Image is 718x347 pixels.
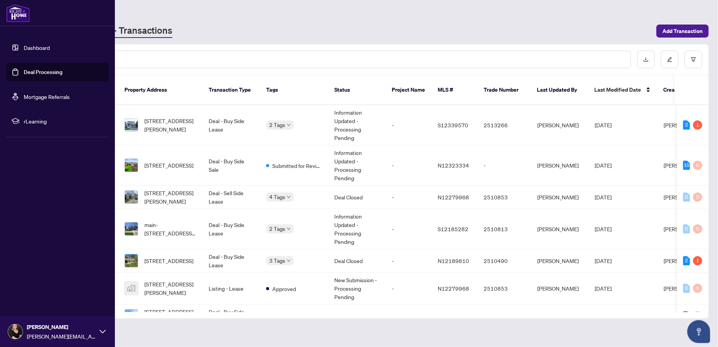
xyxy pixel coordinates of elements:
[595,86,641,94] span: Last Modified Date
[656,25,709,38] button: Add Transaction
[664,162,705,169] span: [PERSON_NAME]
[203,145,260,186] td: Deal - Buy Side Sale
[531,75,589,105] th: Last Updated By
[27,323,96,331] span: [PERSON_NAME]
[693,161,702,170] div: 0
[478,105,531,145] td: 2513266
[328,304,386,328] td: Draft
[24,117,103,125] span: rLearning
[693,284,702,293] div: 0
[683,224,690,234] div: 0
[203,105,260,145] td: Deal - Buy Side Lease
[664,225,705,232] span: [PERSON_NAME]
[8,324,23,339] img: Profile Icon
[693,192,702,202] div: 0
[328,145,386,186] td: Information Updated - Processing Pending
[693,311,702,321] div: 0
[637,51,655,68] button: download
[144,161,193,169] span: [STREET_ADDRESS]
[386,249,432,273] td: -
[683,284,690,293] div: 0
[125,159,138,172] img: thumbnail-img
[118,75,203,105] th: Property Address
[125,282,138,295] img: thumbnail-img
[438,122,468,128] span: S12339570
[662,25,703,37] span: Add Transaction
[595,225,612,232] span: [DATE]
[144,189,196,206] span: [STREET_ADDRESS][PERSON_NAME]
[328,249,386,273] td: Deal Closed
[478,209,531,249] td: 2510813
[287,195,291,199] span: down
[664,122,705,128] span: [PERSON_NAME]
[125,118,138,132] img: thumbnail-img
[478,304,531,328] td: -
[664,285,705,292] span: [PERSON_NAME]
[144,220,196,237] span: main-[STREET_ADDRESS][PERSON_NAME]
[203,273,260,304] td: Listing - Lease
[386,209,432,249] td: -
[531,304,589,328] td: [PERSON_NAME]
[269,256,285,265] span: 3 Tags
[24,44,50,51] a: Dashboard
[287,259,291,263] span: down
[272,285,296,293] span: Approved
[693,256,702,265] div: 1
[125,191,138,204] img: thumbnail-img
[595,285,612,292] span: [DATE]
[691,57,696,62] span: filter
[531,105,589,145] td: [PERSON_NAME]
[203,209,260,249] td: Deal - Buy Side Lease
[595,194,612,201] span: [DATE]
[438,162,469,169] span: N12323334
[328,209,386,249] td: Information Updated - Processing Pending
[478,186,531,209] td: 2510853
[386,145,432,186] td: -
[269,120,285,129] span: 2 Tags
[269,224,285,233] span: 2 Tags
[328,273,386,304] td: New Submission - Processing Pending
[531,145,589,186] td: [PERSON_NAME]
[432,75,478,105] th: MLS #
[589,75,657,105] th: Last Modified Date
[478,75,531,105] th: Trade Number
[328,186,386,209] td: Deal Closed
[531,209,589,249] td: [PERSON_NAME]
[693,224,702,234] div: 0
[683,256,690,265] div: 2
[685,51,702,68] button: filter
[683,120,690,130] div: 2
[661,51,679,68] button: edit
[595,162,612,169] span: [DATE]
[328,105,386,145] td: Information Updated - Processing Pending
[667,57,672,62] span: edit
[657,75,703,105] th: Created By
[438,194,469,201] span: N12279968
[531,273,589,304] td: [PERSON_NAME]
[203,75,260,105] th: Transaction Type
[125,254,138,267] img: thumbnail-img
[595,122,612,128] span: [DATE]
[438,285,469,292] span: N12279968
[693,120,702,130] div: 1
[144,308,196,324] span: [STREET_ADDRESS][PERSON_NAME]
[6,4,30,22] img: logo
[531,249,589,273] td: [PERSON_NAME]
[478,145,531,186] td: -
[683,192,690,202] div: 0
[144,280,196,297] span: [STREET_ADDRESS][PERSON_NAME]
[664,257,705,264] span: [PERSON_NAME]
[203,249,260,273] td: Deal - Buy Side Lease
[125,222,138,235] img: thumbnail-img
[272,161,322,170] span: Submitted for Review
[269,192,285,201] span: 4 Tags
[687,320,710,343] button: Open asap
[683,311,690,321] div: 8
[144,117,196,133] span: [STREET_ADDRESS][PERSON_NAME]
[386,186,432,209] td: -
[24,93,70,100] a: Mortgage Referrals
[386,304,432,328] td: -
[438,225,468,232] span: S12185282
[478,273,531,304] td: 2510853
[24,69,62,76] a: Deal Processing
